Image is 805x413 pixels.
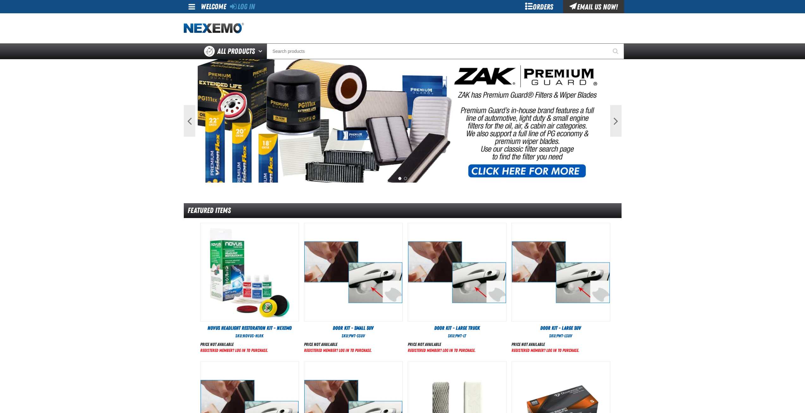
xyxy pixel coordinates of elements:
[511,341,579,347] div: Price not available
[540,325,581,331] span: Door Kit - Large SUV
[408,223,506,321] : View Details of the Door Kit - Large Truck
[404,177,407,180] button: 2 of 2
[455,333,466,338] span: PWT-LT
[267,43,624,59] input: Search
[201,223,299,321] img: Novus Headlight Restoration Kit - Nexemo
[511,325,610,332] a: Door Kit - Large SUV
[304,341,372,347] div: Price not available
[398,177,401,180] button: 1 of 2
[217,46,255,57] span: All Products
[304,348,372,353] a: Registered Member? Log In to purchase.
[333,325,374,331] span: Door Kit - Small SUV
[200,341,268,347] div: Price not available
[200,348,268,353] a: Registered Member? Log In to purchase.
[256,43,267,59] button: Open All Products pages
[511,348,579,353] a: Registered Member? Log In to purchase.
[408,325,506,332] a: Door Kit - Large Truck
[349,333,365,338] span: PWT-SSUV
[610,105,622,137] button: Next
[408,333,506,339] div: SKU:
[230,2,255,11] a: Log In
[304,223,402,321] img: Door Kit - Small SUV
[184,23,244,34] img: Nexemo logo
[408,348,475,353] a: Registered Member? Log In to purchase.
[304,325,403,332] a: Door Kit - Small SUV
[304,333,403,339] div: SKU:
[408,223,506,321] img: Door Kit - Large Truck
[184,105,195,137] button: Previous
[408,341,475,347] div: Price not available
[434,325,480,331] span: Door Kit - Large Truck
[198,59,608,183] img: PG Filters & Wipers
[556,333,572,338] span: PWT-LSUV
[243,333,263,338] span: NOVUS-HLRK
[608,43,624,59] button: Start Searching
[200,333,299,339] div: SKU:
[512,223,610,321] img: Door Kit - Large SUV
[207,325,292,331] span: Novus Headlight Restoration Kit - Nexemo
[184,203,622,218] div: Featured Items
[511,333,610,339] div: SKU:
[200,325,299,332] a: Novus Headlight Restoration Kit - Nexemo
[201,223,299,321] : View Details of the Novus Headlight Restoration Kit - Nexemo
[304,223,402,321] : View Details of the Door Kit - Small SUV
[512,223,610,321] : View Details of the Door Kit - Large SUV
